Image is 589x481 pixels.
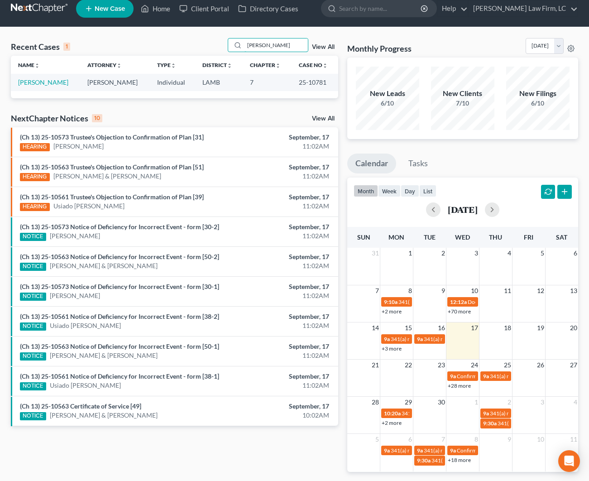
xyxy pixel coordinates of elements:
[384,447,390,454] span: 9a
[157,62,176,68] a: Typeunfold_more
[573,397,578,408] span: 4
[312,44,335,50] a: View All
[20,133,204,141] a: (Ch 13) 25-10573 Trustee's Objection to Confirmation of Plan [31]
[292,74,338,91] td: 25-10781
[195,74,243,91] td: LAMB
[175,0,234,17] a: Client Portal
[407,285,413,296] span: 8
[506,88,570,99] div: New Filings
[448,308,471,315] a: +70 more
[20,173,50,181] div: HEARING
[371,322,380,333] span: 14
[506,99,570,108] div: 6/10
[407,248,413,259] span: 1
[20,322,46,331] div: NOTICE
[275,63,281,68] i: unfold_more
[232,142,329,151] div: 11:02AM
[356,99,419,108] div: 6/10
[407,434,413,445] span: 6
[573,248,578,259] span: 6
[232,372,329,381] div: September, 17
[450,373,456,380] span: 9a
[20,203,50,211] div: HEARING
[404,397,413,408] span: 29
[569,322,578,333] span: 20
[53,202,125,211] a: Usiado [PERSON_NAME]
[232,411,329,420] div: 10:02AM
[507,248,512,259] span: 4
[116,63,122,68] i: unfold_more
[50,381,121,390] a: Usiado [PERSON_NAME]
[401,185,419,197] button: day
[20,263,46,271] div: NOTICE
[448,205,478,214] h2: [DATE]
[18,62,40,68] a: Nameunfold_more
[503,360,512,370] span: 25
[232,312,329,321] div: September, 17
[424,447,511,454] span: 341(a) meeting for [PERSON_NAME]
[483,373,489,380] span: 9a
[11,113,102,124] div: NextChapter Notices
[244,38,308,52] input: Search by name...
[150,74,196,91] td: Individual
[50,351,158,360] a: [PERSON_NAME] & [PERSON_NAME]
[417,457,431,464] span: 9:30a
[404,322,413,333] span: 15
[489,233,502,241] span: Thu
[50,321,121,330] a: Usiado [PERSON_NAME]
[431,88,494,99] div: New Clients
[470,285,479,296] span: 10
[20,143,50,151] div: HEARING
[20,382,46,390] div: NOTICE
[11,41,70,52] div: Recent Cases
[234,0,303,17] a: Directory Cases
[556,233,567,241] span: Sat
[232,321,329,330] div: 11:02AM
[402,410,489,417] span: 341(a) meeting for [PERSON_NAME]
[374,285,380,296] span: 7
[299,62,328,68] a: Case Nounfold_more
[20,402,141,410] a: (Ch 13) 25-10563 Certificate of Service [49]
[232,351,329,360] div: 11:02AM
[20,352,46,361] div: NOTICE
[232,222,329,231] div: September, 17
[474,397,479,408] span: 1
[503,285,512,296] span: 11
[382,308,402,315] a: +2 more
[437,0,468,17] a: Help
[524,233,533,241] span: Fri
[171,63,176,68] i: unfold_more
[417,447,423,454] span: 9a
[232,381,329,390] div: 11:02AM
[357,233,370,241] span: Sun
[374,434,380,445] span: 5
[468,298,549,305] span: Docket Text: for [PERSON_NAME]
[437,360,446,370] span: 23
[419,185,436,197] button: list
[232,252,329,261] div: September, 17
[490,410,577,417] span: 341(a) meeting for [PERSON_NAME]
[382,419,402,426] a: +2 more
[232,291,329,300] div: 11:02AM
[20,163,204,171] a: (Ch 13) 25-10563 Trustee's Objection to Confirmation of Plan [51]
[312,115,335,122] a: View All
[431,457,567,464] span: 341(a) meeting for [PERSON_NAME] & [PERSON_NAME]
[250,62,281,68] a: Chapterunfold_more
[20,412,46,420] div: NOTICE
[20,283,219,290] a: (Ch 13) 25-10573 Notice of Deficiency for Incorrect Event - form [30-1]
[507,434,512,445] span: 9
[457,373,560,380] span: Confirmation hearing for [PERSON_NAME]
[50,261,158,270] a: [PERSON_NAME] & [PERSON_NAME]
[569,360,578,370] span: 27
[400,154,436,173] a: Tasks
[382,345,402,352] a: +3 more
[441,434,446,445] span: 7
[507,397,512,408] span: 2
[232,202,329,211] div: 11:02AM
[441,285,446,296] span: 9
[354,185,378,197] button: month
[437,322,446,333] span: 16
[455,233,470,241] span: Wed
[136,0,175,17] a: Home
[232,342,329,351] div: September, 17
